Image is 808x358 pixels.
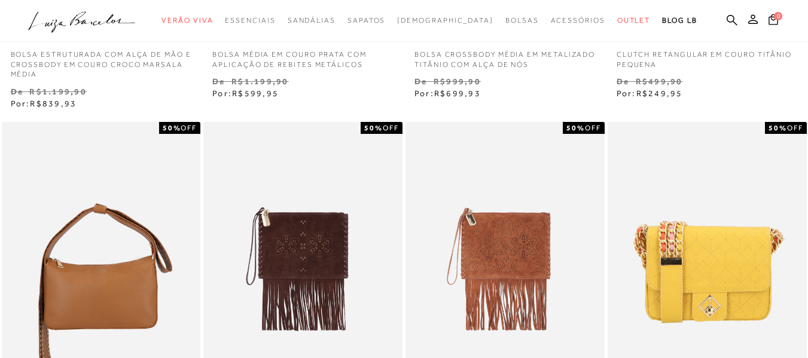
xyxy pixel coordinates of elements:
span: 0 [774,12,782,20]
span: [DEMOGRAPHIC_DATA] [397,16,493,25]
span: OFF [585,124,601,132]
button: 0 [765,13,782,29]
a: noSubCategoriesText [397,10,493,32]
a: categoryNavScreenReaderText [288,10,336,32]
small: R$1.199,90 [231,77,288,86]
span: Sapatos [347,16,385,25]
span: BLOG LB [662,16,697,25]
span: Por: [11,99,77,108]
strong: 50% [163,124,181,132]
a: BOLSA ESTRUTURADA COM ALÇA DE MÃO E CROSSBODY EM COURO CROCO MARSALA MÉDIA [2,42,201,79]
small: De [11,87,23,96]
span: Por: [414,88,481,98]
span: R$699,93 [434,88,481,98]
span: Bolsas [505,16,539,25]
a: categoryNavScreenReaderText [617,10,651,32]
a: CLUTCH RETANGULAR EM COURO TITÂNIO PEQUENA [608,42,807,70]
small: R$999,90 [434,77,481,86]
a: categoryNavScreenReaderText [225,10,275,32]
span: R$599,95 [232,88,279,98]
span: R$839,93 [30,99,77,108]
span: Por: [212,88,279,98]
span: Outlet [617,16,651,25]
strong: 50% [566,124,585,132]
span: Sandálias [288,16,336,25]
span: Acessórios [551,16,605,25]
span: Essenciais [225,16,275,25]
span: OFF [181,124,197,132]
span: OFF [383,124,399,132]
small: De [414,77,427,86]
small: De [617,77,629,86]
span: R$249,95 [636,88,683,98]
span: Por: [617,88,683,98]
strong: 50% [364,124,383,132]
small: R$1.199,90 [29,87,86,96]
a: BOLSA MÉDIA EM COURO PRATA COM APLICAÇÃO DE REBITES METÁLICOS [203,42,403,70]
a: BOLSA CROSSBODY MÉDIA EM METALIZADO TITÂNIO COM ALÇA DE NÓS [405,42,605,70]
a: BLOG LB [662,10,697,32]
span: OFF [787,124,803,132]
a: categoryNavScreenReaderText [505,10,539,32]
a: categoryNavScreenReaderText [551,10,605,32]
a: categoryNavScreenReaderText [161,10,213,32]
a: categoryNavScreenReaderText [347,10,385,32]
small: R$499,90 [636,77,683,86]
strong: 50% [769,124,787,132]
small: De [212,77,225,86]
span: Verão Viva [161,16,213,25]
